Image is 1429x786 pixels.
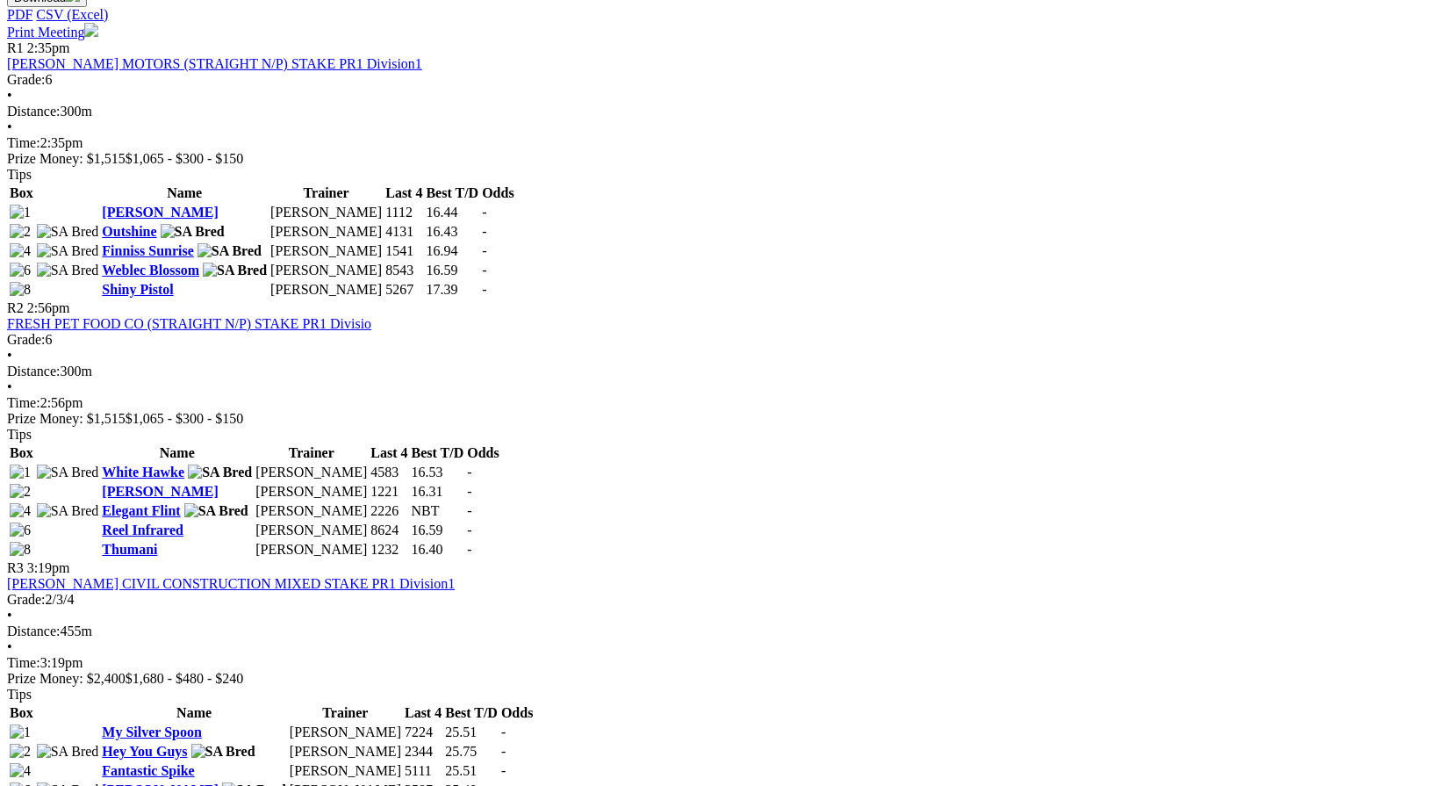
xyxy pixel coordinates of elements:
[404,762,442,780] td: 5111
[7,56,422,71] a: [PERSON_NAME] MOTORS (STRAIGHT N/P) STAKE PR1 Division1
[467,523,471,537] span: -
[102,224,156,239] a: Outshine
[7,655,40,670] span: Time:
[10,763,31,779] img: 4
[7,639,12,654] span: •
[384,281,423,299] td: 5267
[500,704,534,722] th: Odds
[467,465,471,480] span: -
[411,483,465,501] td: 16.31
[102,243,193,258] a: Finniss Sunrise
[425,184,479,202] th: Best T/D
[482,282,486,297] span: -
[404,743,442,761] td: 2344
[10,243,31,259] img: 4
[7,379,12,394] span: •
[482,224,486,239] span: -
[126,671,244,686] span: $1,680 - $480 - $240
[7,104,60,119] span: Distance:
[102,205,218,220] a: [PERSON_NAME]
[7,151,1422,167] div: Prize Money: $1,515
[7,395,1422,411] div: 2:56pm
[10,185,33,200] span: Box
[289,762,402,780] td: [PERSON_NAME]
[126,151,244,166] span: $1,065 - $300 - $150
[255,502,368,520] td: [PERSON_NAME]
[467,542,471,557] span: -
[191,744,255,760] img: SA Bred
[411,444,465,462] th: Best T/D
[101,184,268,202] th: Name
[501,744,506,759] span: -
[7,395,40,410] span: Time:
[269,184,383,202] th: Trainer
[444,724,499,741] td: 25.51
[7,624,60,638] span: Distance:
[501,725,506,739] span: -
[102,484,218,499] a: [PERSON_NAME]
[425,262,479,279] td: 16.59
[7,25,98,40] a: Print Meeting
[7,592,1422,608] div: 2/3/4
[102,542,157,557] a: Thumani
[36,7,108,22] a: CSV (Excel)
[10,523,31,538] img: 6
[7,624,1422,639] div: 455m
[269,281,383,299] td: [PERSON_NAME]
[7,576,455,591] a: [PERSON_NAME] CIVIL CONSTRUCTION MIXED STAKE PR1 Division1
[481,184,514,202] th: Odds
[102,465,184,480] a: White Hawke
[370,522,408,539] td: 8624
[27,560,70,575] span: 3:19pm
[289,724,402,741] td: [PERSON_NAME]
[411,522,465,539] td: 16.59
[7,7,32,22] a: PDF
[10,503,31,519] img: 4
[126,411,244,426] span: $1,065 - $300 - $150
[269,242,383,260] td: [PERSON_NAME]
[425,281,479,299] td: 17.39
[384,204,423,221] td: 1112
[10,542,31,558] img: 8
[7,72,1422,88] div: 6
[7,300,24,315] span: R2
[10,224,31,240] img: 2
[7,167,32,182] span: Tips
[404,704,442,722] th: Last 4
[255,444,368,462] th: Trainer
[7,332,46,347] span: Grade:
[7,7,1422,23] div: Download
[370,541,408,559] td: 1232
[482,243,486,258] span: -
[7,364,60,379] span: Distance:
[269,204,383,221] td: [PERSON_NAME]
[7,427,32,442] span: Tips
[102,503,180,518] a: Elegant Flint
[444,704,499,722] th: Best T/D
[425,223,479,241] td: 16.43
[37,744,99,760] img: SA Bred
[404,724,442,741] td: 7224
[10,705,33,720] span: Box
[384,262,423,279] td: 8543
[467,484,471,499] span: -
[7,348,12,363] span: •
[411,464,465,481] td: 16.53
[411,502,465,520] td: NBT
[10,445,33,460] span: Box
[7,316,371,331] a: FRESH PET FOOD CO (STRAIGHT N/P) STAKE PR1 Divisio
[289,704,402,722] th: Trainer
[289,743,402,761] td: [PERSON_NAME]
[102,282,173,297] a: Shiny Pistol
[425,242,479,260] td: 16.94
[10,484,31,500] img: 2
[102,523,183,537] a: Reel Infrared
[7,687,32,702] span: Tips
[444,762,499,780] td: 25.51
[37,224,99,240] img: SA Bred
[482,205,486,220] span: -
[255,522,368,539] td: [PERSON_NAME]
[10,282,31,298] img: 8
[269,223,383,241] td: [PERSON_NAME]
[7,332,1422,348] div: 6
